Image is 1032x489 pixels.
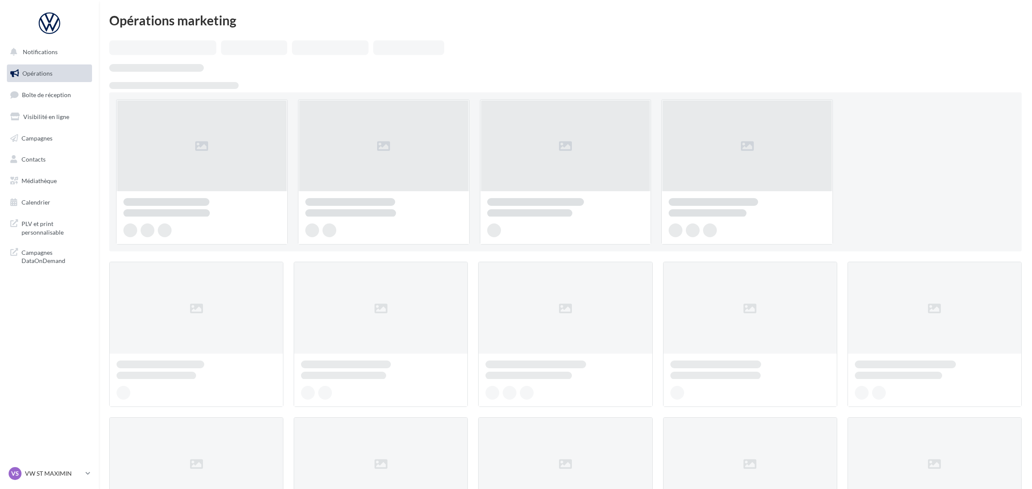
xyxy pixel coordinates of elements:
span: PLV et print personnalisable [21,218,89,236]
span: Boîte de réception [22,91,71,98]
a: Médiathèque [5,172,94,190]
a: PLV et print personnalisable [5,214,94,240]
a: Contacts [5,150,94,168]
a: Boîte de réception [5,86,94,104]
span: Campagnes [21,134,52,141]
span: VS [11,469,19,478]
span: Visibilité en ligne [23,113,69,120]
span: Notifications [23,48,58,55]
span: Opérations [22,70,52,77]
a: Opérations [5,64,94,83]
a: VS VW ST MAXIMIN [7,465,92,482]
a: Visibilité en ligne [5,108,94,126]
div: Opérations marketing [109,14,1022,27]
span: Contacts [21,156,46,163]
a: Calendrier [5,193,94,211]
a: Campagnes [5,129,94,147]
button: Notifications [5,43,90,61]
p: VW ST MAXIMIN [25,469,82,478]
span: Calendrier [21,199,50,206]
span: Médiathèque [21,177,57,184]
span: Campagnes DataOnDemand [21,247,89,265]
a: Campagnes DataOnDemand [5,243,94,269]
